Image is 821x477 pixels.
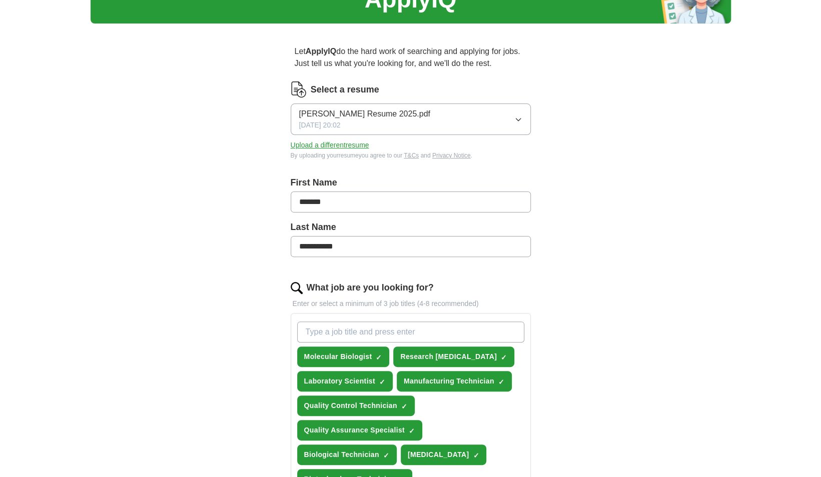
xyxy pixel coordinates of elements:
span: [MEDICAL_DATA] [408,449,469,460]
span: ✓ [498,378,504,386]
span: Quality Control Technician [304,400,397,411]
button: Upload a differentresume [291,140,369,150]
span: ✓ [376,353,382,361]
span: Laboratory Scientist [304,376,375,386]
span: ✓ [473,451,479,459]
div: By uploading your resume you agree to our and . [291,151,531,160]
label: Last Name [291,220,531,234]
label: What job are you looking for? [307,281,434,294]
button: Molecular Biologist✓ [297,346,390,367]
span: Research [MEDICAL_DATA] [400,351,497,362]
a: T&Cs [404,152,419,159]
input: Type a job title and press enter [297,321,524,342]
span: Manufacturing Technician [404,376,494,386]
span: Biological Technician [304,449,379,460]
label: Select a resume [311,83,379,96]
button: Biological Technician✓ [297,444,397,465]
label: First Name [291,176,531,189]
span: ✓ [401,402,407,410]
span: ✓ [501,353,507,361]
span: Molecular Biologist [304,351,372,362]
button: Manufacturing Technician✓ [397,371,512,391]
span: [PERSON_NAME] Resume 2025.pdf [299,108,430,120]
span: Quality Assurance Specialist [304,425,405,435]
p: Enter or select a minimum of 3 job titles (4-8 recommended) [291,298,531,309]
button: Quality Assurance Specialist✓ [297,420,422,440]
button: Laboratory Scientist✓ [297,371,393,391]
img: CV Icon [291,81,307,97]
button: [MEDICAL_DATA]✓ [401,444,487,465]
span: ✓ [383,451,389,459]
p: Let do the hard work of searching and applying for jobs. Just tell us what you're looking for, an... [291,41,531,73]
button: Quality Control Technician✓ [297,395,415,416]
strong: ApplyIQ [306,47,336,55]
span: ✓ [409,427,415,435]
button: Research [MEDICAL_DATA]✓ [393,346,514,367]
button: [PERSON_NAME] Resume 2025.pdf[DATE] 20:02 [291,103,531,135]
span: ✓ [379,378,385,386]
a: Privacy Notice [432,152,471,159]
span: [DATE] 20:02 [299,120,341,130]
img: search.png [291,282,303,294]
